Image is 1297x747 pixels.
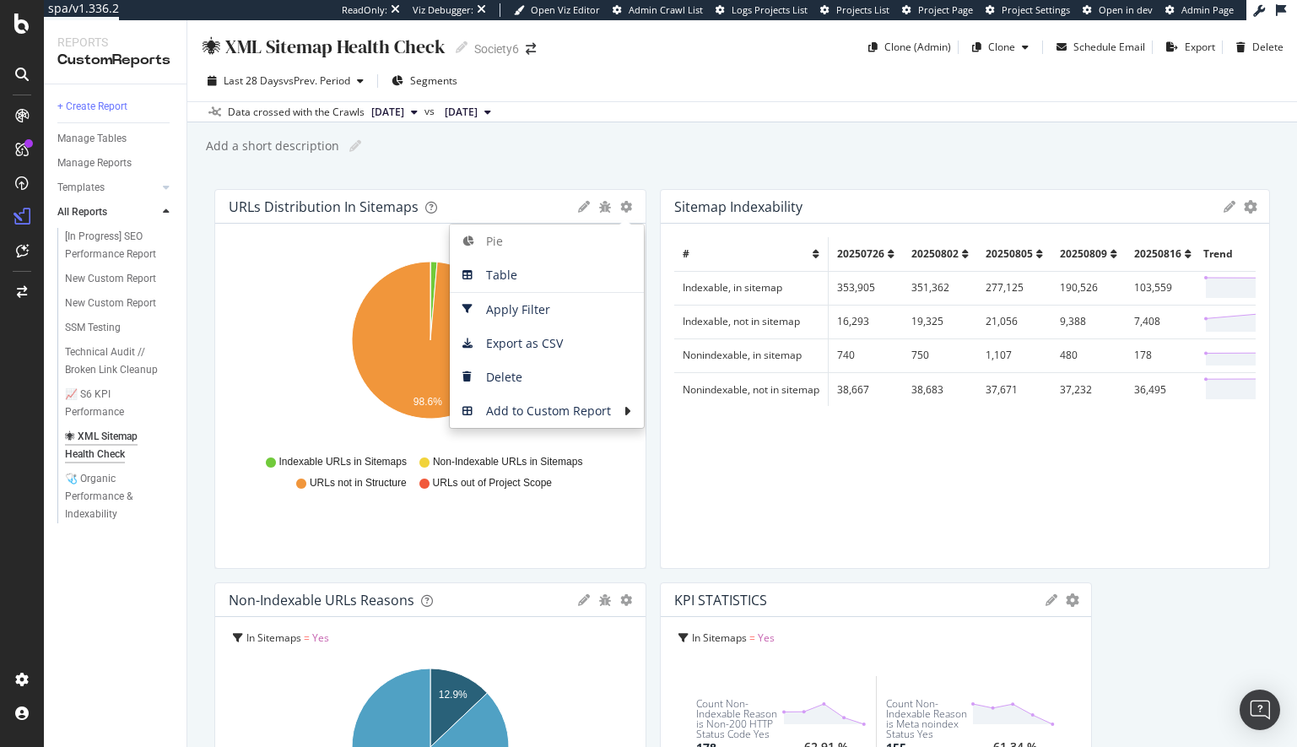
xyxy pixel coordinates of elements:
div: URLs Distribution in Sitemaps [229,198,419,215]
div: 📈 S6 KPI Performance [65,386,159,421]
span: 2025 Jul. 19th [445,105,478,120]
td: Nonindexable, not in sitemap [674,372,829,406]
div: arrow-right-arrow-left [526,43,536,55]
div: New Custom Report [65,270,156,288]
td: 277,125 [977,271,1051,305]
td: 37,232 [1051,372,1126,406]
a: New Custom Report [65,295,175,312]
div: SSM Testing [65,319,121,337]
div: Schedule Email [1073,40,1145,54]
button: Clone [965,34,1035,61]
span: Table [450,263,644,288]
a: Technical Audit // Broken Link Cleanup [65,344,175,379]
a: All Reports [57,203,158,221]
td: 9,388 [1051,305,1126,338]
div: gear [620,201,632,213]
div: Export [1185,40,1215,54]
button: [DATE] [438,102,498,122]
span: Trend [1203,246,1233,261]
div: Open Intercom Messenger [1240,690,1280,730]
span: Project Page [918,3,973,16]
a: [In Progress] SEO Performance Report [65,228,175,263]
span: Last 28 Days [224,73,284,88]
div: Viz Debugger: [413,3,473,17]
span: Non-Indexable URLs in Sitemaps [433,455,582,469]
span: Pie [450,229,644,254]
span: Logs Projects List [732,3,808,16]
span: Indexable URLs in Sitemaps [279,455,407,469]
text: 12.9% [439,689,467,701]
svg: A chart. [229,252,632,447]
td: 36,495 [1126,372,1200,406]
td: 16,293 [828,305,903,338]
div: [In Progress] SEO Performance Report [65,228,165,263]
a: Admin Crawl List [613,3,703,17]
span: 20250802 [911,246,959,261]
div: gear [1244,201,1257,213]
span: Open Viz Editor [531,3,600,16]
span: 20250805 [986,246,1033,261]
td: 38,683 [903,372,977,406]
span: Projects List [836,3,889,16]
button: Segments [385,68,464,95]
a: SSM Testing [65,319,175,337]
i: Edit report name [456,41,467,53]
span: URLs out of Project Scope [433,476,552,490]
div: Count Non-Indexable Reason is Meta noindex Status Yes [886,699,970,739]
span: 20250809 [1060,246,1107,261]
td: Indexable, in sitemap [674,271,829,305]
div: Data crossed with the Crawls [228,105,365,120]
button: Schedule Email [1050,34,1145,61]
div: bug [598,594,612,606]
div: Manage Reports [57,154,132,172]
span: Yes [312,631,329,645]
span: = [304,631,310,645]
div: CustomReports [57,51,173,70]
span: Project Settings [1002,3,1070,16]
span: vs [424,104,438,119]
span: In Sitemaps [692,631,747,645]
span: Open in dev [1099,3,1153,16]
a: + Create Report [57,98,175,116]
td: 1,107 [977,338,1051,372]
a: Projects List [820,3,889,17]
a: 🕷 XML Sitemap Health Check [65,428,175,463]
button: Export [1159,34,1215,61]
span: Apply Filter [450,297,644,322]
td: 38,667 [828,372,903,406]
a: Logs Projects List [716,3,808,17]
a: Templates [57,179,158,197]
span: Yes [758,631,775,645]
span: Admin Page [1181,3,1234,16]
td: 353,905 [828,271,903,305]
td: Nonindexable, in sitemap [674,338,829,372]
div: Templates [57,179,105,197]
div: Delete [1252,40,1283,54]
td: 178 [1126,338,1200,372]
div: All Reports [57,203,107,221]
div: gear [620,594,632,606]
button: Last 28 DaysvsPrev. Period [201,68,370,95]
div: Add a short description [204,138,339,154]
i: Edit report name [349,140,361,152]
div: Society6 [474,41,519,57]
div: Sitemap Indexabilitygeargear#2025072620250802202508052025080920250816TrendIndexable, in sitemap35... [660,189,1270,569]
button: Clone (Admin) [862,34,951,61]
span: Add to Custom Report [450,398,624,424]
a: Admin Page [1165,3,1234,17]
div: Manage Tables [57,130,127,148]
div: 🩺 Organic Performance & Indexability [65,470,165,523]
a: Manage Reports [57,154,175,172]
td: 190,526 [1051,271,1126,305]
span: 20250726 [837,246,884,261]
a: Open in dev [1083,3,1153,17]
a: Project Page [902,3,973,17]
span: = [749,631,755,645]
div: Clone (Admin) [884,40,951,54]
span: Segments [410,73,457,88]
span: URLs not in Structure [310,476,407,490]
a: Manage Tables [57,130,175,148]
span: 20250816 [1134,246,1181,261]
td: 19,325 [903,305,977,338]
